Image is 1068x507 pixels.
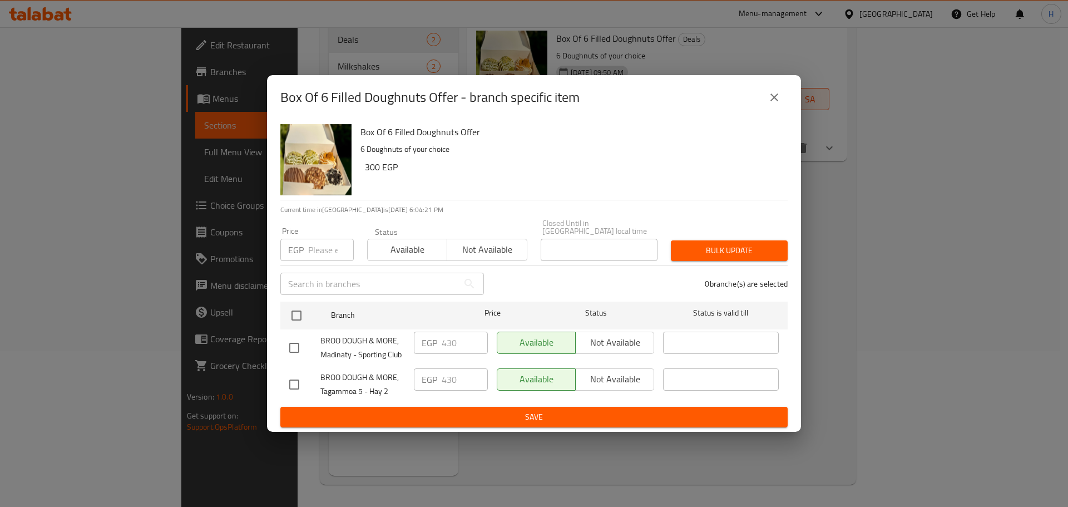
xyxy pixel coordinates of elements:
span: BROO DOUGH & MORE, Tagammoa 5 - Hay 2 [320,371,405,398]
span: Branch [331,308,447,322]
p: EGP [288,243,304,257]
p: 0 branche(s) are selected [705,278,788,289]
input: Search in branches [280,273,458,295]
h6: Box Of 6 Filled Doughnuts Offer [360,124,779,140]
button: Save [280,407,788,427]
span: Status is valid till [663,306,779,320]
p: Current time in [GEOGRAPHIC_DATA] is [DATE] 6:04:21 PM [280,205,788,215]
h2: Box Of 6 Filled Doughnuts Offer - branch specific item [280,88,580,106]
span: Price [456,306,530,320]
span: Save [289,410,779,424]
button: Not available [447,239,527,261]
input: Please enter price [308,239,354,261]
button: Bulk update [671,240,788,261]
input: Please enter price [442,368,488,391]
h6: 300 EGP [365,159,779,175]
button: close [761,84,788,111]
img: Box Of 6 Filled Doughnuts Offer [280,124,352,195]
span: Bulk update [680,244,779,258]
span: BROO DOUGH & MORE, Madinaty - Sporting Club [320,334,405,362]
button: Available [367,239,447,261]
p: EGP [422,336,437,350]
span: Not available [452,242,522,258]
span: Available [372,242,443,258]
input: Please enter price [442,332,488,354]
p: 6 Doughnuts of your choice [360,142,779,156]
p: EGP [422,373,437,386]
span: Status [538,306,654,320]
